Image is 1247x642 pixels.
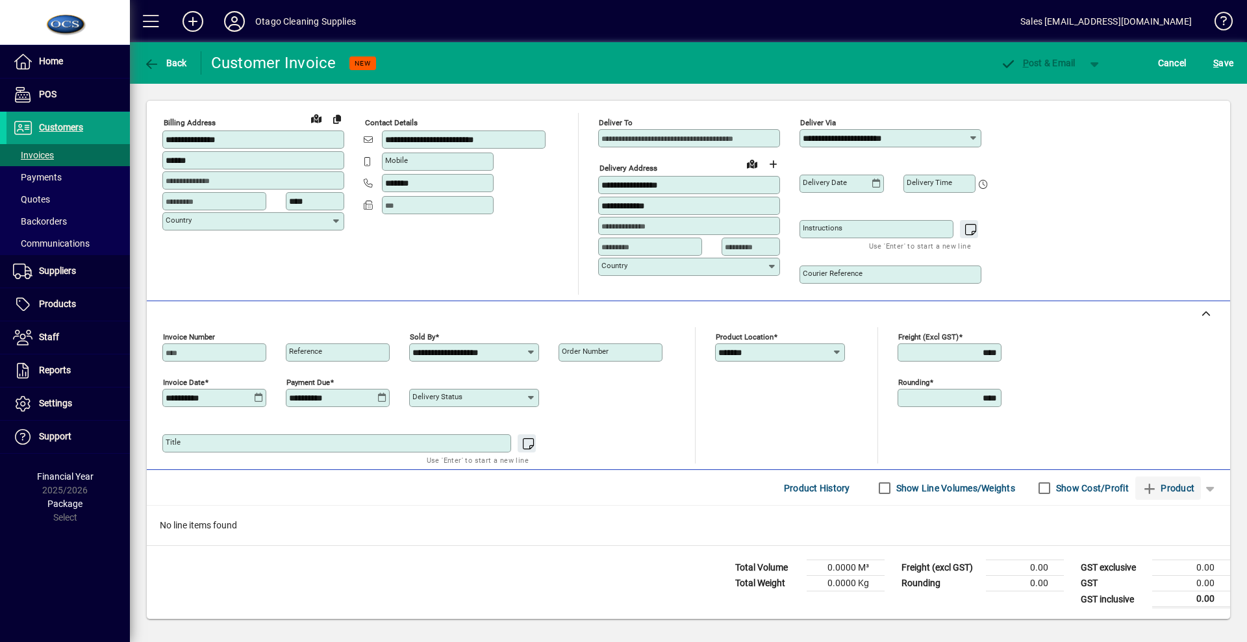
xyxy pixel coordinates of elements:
mat-label: Sold by [410,332,435,341]
span: Support [39,431,71,441]
a: Communications [6,232,130,254]
a: Payments [6,166,130,188]
mat-label: Deliver To [599,118,633,127]
mat-label: Product location [716,332,774,341]
mat-label: Freight (excl GST) [898,332,959,341]
div: No line items found [147,506,1230,545]
a: Products [6,288,130,321]
span: Product History [784,478,850,499]
mat-label: Country [601,261,627,270]
td: Total Weight [729,576,807,591]
td: GST exclusive [1074,560,1152,576]
mat-label: Delivery date [803,178,847,187]
span: Suppliers [39,265,76,276]
div: Customer Invoice [211,53,336,73]
td: Freight (excl GST) [895,560,986,576]
button: Profile [214,10,255,33]
td: Rounding [895,576,986,591]
mat-label: Reference [289,347,322,356]
button: Product History [779,476,855,500]
a: Knowledge Base [1205,3,1231,45]
span: Communications [13,238,90,249]
mat-hint: Use 'Enter' to start a new line [869,238,971,253]
a: Support [6,421,130,453]
span: Settings [39,398,72,408]
span: Quotes [13,194,50,204]
mat-label: Invoice date [163,378,205,387]
span: Back [144,58,187,68]
span: Home [39,56,63,66]
a: Quotes [6,188,130,210]
mat-label: Order number [562,347,609,356]
span: Staff [39,332,59,342]
mat-label: Instructions [803,223,842,232]
span: Financial Year [37,471,94,482]
a: Home [6,45,130,78]
button: Post & Email [994,51,1082,75]
a: Settings [6,388,130,420]
a: Staff [6,321,130,354]
span: POS [39,89,57,99]
td: 0.00 [1152,560,1230,576]
mat-label: Courier Reference [803,269,863,278]
div: Sales [EMAIL_ADDRESS][DOMAIN_NAME] [1020,11,1192,32]
td: Total Volume [729,560,807,576]
mat-label: Title [166,438,181,447]
button: Cancel [1155,51,1190,75]
span: P [1023,58,1029,68]
mat-hint: Use 'Enter' to start a new line [427,452,529,467]
td: 0.00 [986,576,1064,591]
span: Cancel [1158,53,1187,73]
a: Reports [6,354,130,387]
mat-label: Country [166,216,192,225]
button: Add [172,10,214,33]
span: Customers [39,122,83,132]
span: Package [47,499,82,509]
td: 0.00 [1152,576,1230,591]
a: POS [6,79,130,111]
button: Product [1135,476,1201,500]
td: GST [1074,576,1152,591]
label: Show Line Volumes/Weights [894,482,1015,495]
td: 0.0000 Kg [807,576,885,591]
span: ave [1213,53,1233,73]
button: Copy to Delivery address [327,108,347,129]
mat-label: Rounding [898,378,929,387]
span: S [1213,58,1218,68]
td: 0.00 [1152,591,1230,608]
div: Otago Cleaning Supplies [255,11,356,32]
mat-label: Invoice number [163,332,215,341]
button: Back [140,51,190,75]
span: Invoices [13,150,54,160]
mat-label: Payment due [286,378,330,387]
button: Save [1210,51,1237,75]
td: 0.00 [986,560,1064,576]
span: NEW [355,59,371,68]
span: Backorders [13,216,67,227]
span: Products [39,299,76,309]
a: View on map [742,153,762,174]
a: Backorders [6,210,130,232]
mat-label: Mobile [385,156,408,165]
app-page-header-button: Back [130,51,201,75]
a: Invoices [6,144,130,166]
span: Payments [13,172,62,182]
span: ost & Email [1000,58,1076,68]
a: Suppliers [6,255,130,288]
a: View on map [306,108,327,129]
td: GST inclusive [1074,591,1152,608]
label: Show Cost/Profit [1053,482,1129,495]
mat-label: Deliver via [800,118,836,127]
td: 0.0000 M³ [807,560,885,576]
mat-label: Delivery time [907,178,952,187]
span: Product [1142,478,1194,499]
span: Reports [39,365,71,375]
mat-label: Delivery status [412,392,462,401]
button: Choose address [762,154,783,175]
